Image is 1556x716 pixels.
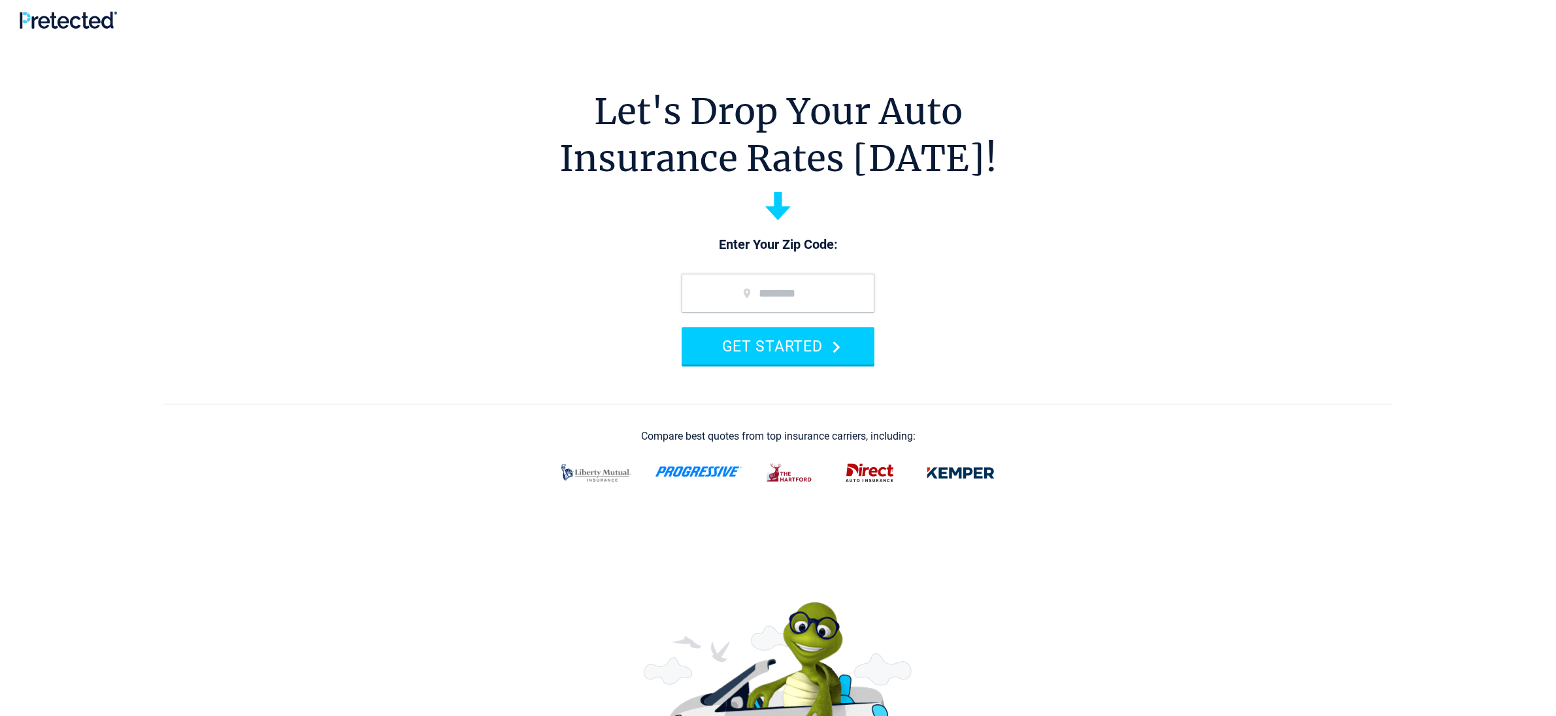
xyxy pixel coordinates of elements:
img: kemper [918,456,1004,490]
img: progressive [655,466,742,477]
h1: Let's Drop Your Auto Insurance Rates [DATE]! [559,88,997,182]
button: GET STARTED [682,327,874,365]
img: Pretected Logo [20,11,117,29]
img: liberty [553,456,639,490]
img: direct [838,456,902,490]
input: zip code [682,274,874,313]
img: thehartford [758,456,822,490]
div: Compare best quotes from top insurance carriers, including: [641,431,916,442]
p: Enter Your Zip Code: [669,236,887,254]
